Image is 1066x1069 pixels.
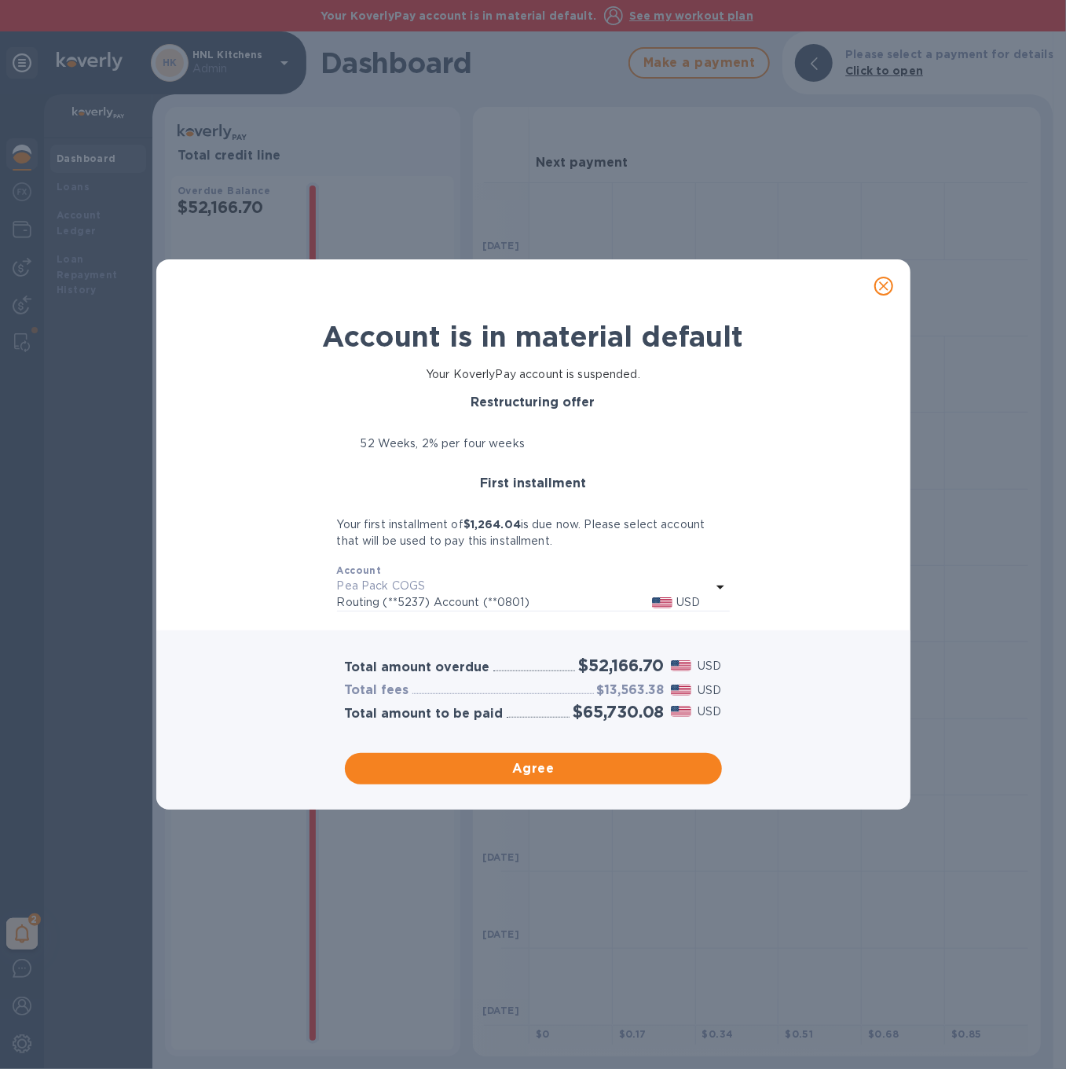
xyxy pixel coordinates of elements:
[337,516,730,549] p: Your first installment of is due now. Please select account that will be used to pay this install...
[698,682,721,699] p: USD
[573,702,664,722] h2: $65,730.08
[698,658,721,674] p: USD
[337,578,711,594] p: Pea Pack COGS
[865,267,903,305] button: close
[671,660,692,671] img: USD
[361,435,526,452] p: 52 Weeks, 2% per four weeks
[671,685,692,696] img: USD
[463,518,521,531] b: $1,264.04
[471,395,595,410] b: Restructuring offer
[597,683,665,698] h3: $13,563.38
[480,476,586,490] b: First installment
[578,656,664,675] h2: $52,166.70
[652,597,673,608] img: USD
[337,564,382,576] b: Account
[337,594,652,611] p: Routing (**5237) Account (**0801)
[698,703,721,720] p: USD
[671,706,692,717] img: USD
[345,707,504,722] h3: Total amount to be paid
[345,660,490,675] h3: Total amount overdue
[323,319,744,354] b: Account is in material default
[357,759,709,778] span: Agree
[345,753,722,784] button: Agree
[426,366,640,383] p: Your KoverlyPay account is suspended.
[676,594,700,611] p: USD
[345,683,409,698] h3: Total fees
